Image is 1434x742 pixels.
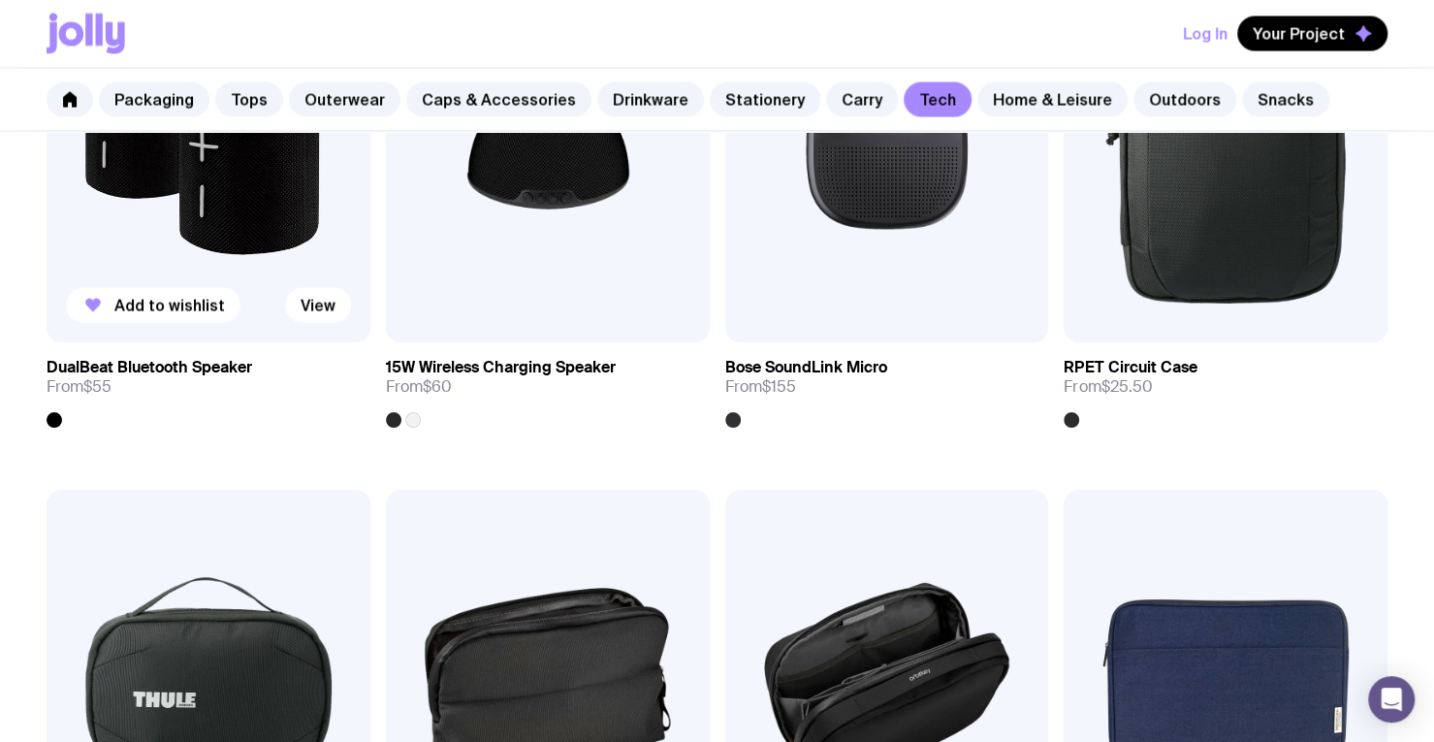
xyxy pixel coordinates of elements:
[386,377,452,397] span: From
[289,82,400,117] a: Outerwear
[66,288,240,323] button: Add to wishlist
[762,376,796,397] span: $155
[99,82,209,117] a: Packaging
[1100,376,1152,397] span: $25.50
[597,82,704,117] a: Drinkware
[710,82,820,117] a: Stationery
[904,82,972,117] a: Tech
[826,82,898,117] a: Carry
[1133,82,1236,117] a: Outdoors
[423,376,452,397] span: $60
[47,342,370,428] a: DualBeat Bluetooth SpeakerFrom$55
[83,376,112,397] span: $55
[725,342,1049,428] a: Bose SoundLink MicroFrom$155
[977,82,1128,117] a: Home & Leisure
[1237,16,1387,51] button: Your Project
[1183,16,1227,51] button: Log In
[725,358,887,377] h3: Bose SoundLink Micro
[285,288,351,323] a: View
[406,82,591,117] a: Caps & Accessories
[1242,82,1329,117] a: Snacks
[47,358,252,377] h3: DualBeat Bluetooth Speaker
[47,377,112,397] span: From
[725,377,796,397] span: From
[215,82,283,117] a: Tops
[1064,377,1152,397] span: From
[386,342,710,428] a: 15W Wireless Charging SpeakerFrom$60
[1064,358,1196,377] h3: RPET Circuit Case
[1064,342,1387,428] a: RPET Circuit CaseFrom$25.50
[1253,24,1345,44] span: Your Project
[1368,676,1415,723] div: Open Intercom Messenger
[114,296,225,315] span: Add to wishlist
[386,358,616,377] h3: 15W Wireless Charging Speaker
